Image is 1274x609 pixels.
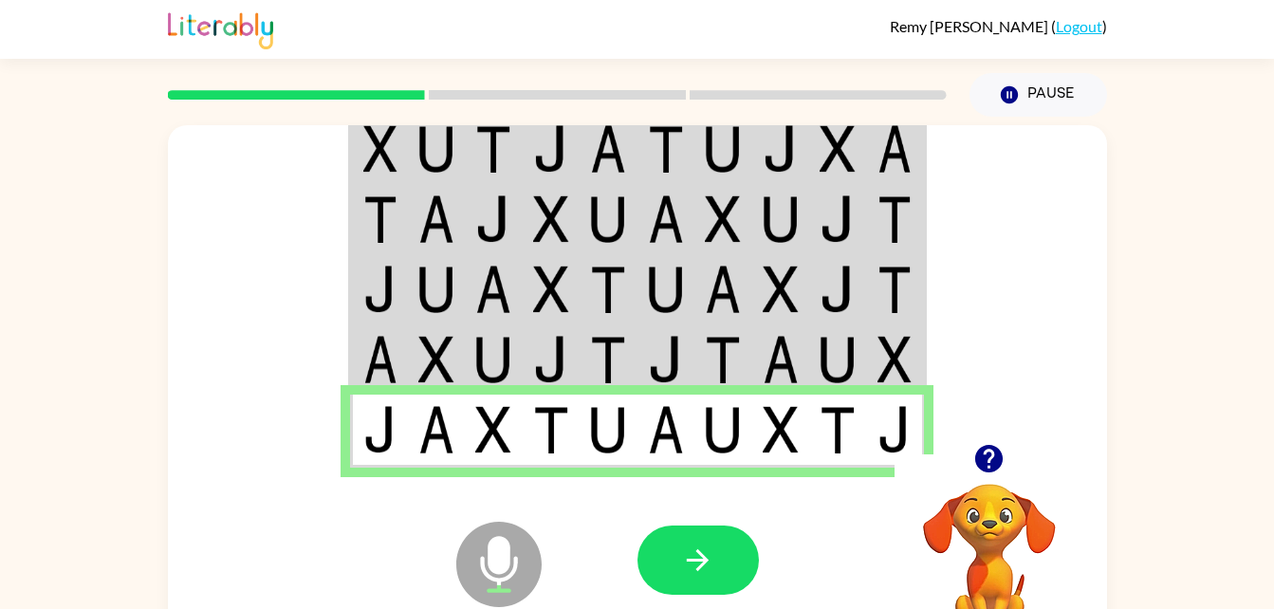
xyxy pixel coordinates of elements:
[418,195,454,243] img: a
[877,406,912,453] img: j
[363,406,397,453] img: j
[648,336,684,383] img: j
[590,266,626,313] img: t
[590,125,626,173] img: a
[363,336,397,383] img: a
[877,266,912,313] img: t
[533,266,569,313] img: x
[969,73,1107,117] button: Pause
[168,8,273,49] img: Literably
[877,195,912,243] img: t
[648,406,684,453] img: a
[705,336,741,383] img: t
[475,336,511,383] img: u
[820,406,856,453] img: t
[418,125,454,173] img: u
[705,266,741,313] img: a
[418,266,454,313] img: u
[1056,17,1102,35] a: Logout
[533,336,569,383] img: j
[877,125,912,173] img: a
[475,266,511,313] img: a
[705,406,741,453] img: u
[877,336,912,383] img: x
[648,125,684,173] img: t
[890,17,1107,35] div: ( )
[648,195,684,243] img: a
[763,406,799,453] img: x
[475,195,511,243] img: j
[763,266,799,313] img: x
[590,336,626,383] img: t
[363,195,397,243] img: t
[533,195,569,243] img: x
[590,406,626,453] img: u
[705,125,741,173] img: u
[533,125,569,173] img: j
[363,266,397,313] img: j
[475,125,511,173] img: t
[763,336,799,383] img: a
[705,195,741,243] img: x
[418,336,454,383] img: x
[363,125,397,173] img: x
[820,125,856,173] img: x
[820,336,856,383] img: u
[648,266,684,313] img: u
[890,17,1051,35] span: Remy [PERSON_NAME]
[763,195,799,243] img: u
[820,195,856,243] img: j
[590,195,626,243] img: u
[763,125,799,173] img: j
[418,406,454,453] img: a
[475,406,511,453] img: x
[533,406,569,453] img: t
[820,266,856,313] img: j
